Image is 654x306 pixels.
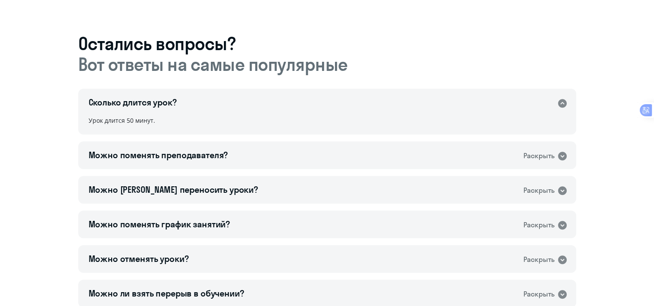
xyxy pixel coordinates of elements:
[89,184,258,196] div: Можно [PERSON_NAME] переносить уроки?
[523,185,555,196] div: Раскрыть
[78,115,576,134] div: Урок длится 50 минут.
[523,289,555,300] div: Раскрыть
[89,253,189,265] div: Можно отменять уроки?
[78,54,576,75] span: Вот ответы на самые популярные
[89,149,228,161] div: Можно поменять преподавателя?
[523,220,555,230] div: Раскрыть
[89,96,177,108] div: Сколько длится урок?
[523,254,555,265] div: Раскрыть
[89,218,230,230] div: Можно поменять график занятий?
[523,150,555,161] div: Раскрыть
[89,287,244,300] div: Можно ли взять перерыв в обучении?
[78,33,576,75] h3: Остались вопросы?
